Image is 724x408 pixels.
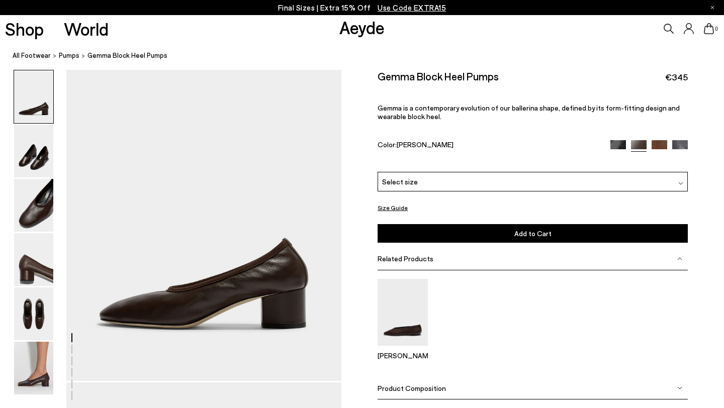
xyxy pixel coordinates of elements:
[378,384,446,392] span: Product Composition
[378,279,428,346] img: Kirsten Ballet Flats
[14,342,53,394] img: Gemma Block Heel Pumps - Image 6
[714,26,719,32] span: 0
[14,233,53,286] img: Gemma Block Heel Pumps - Image 4
[64,20,109,38] a: World
[678,181,683,186] img: svg%3E
[378,70,499,82] h2: Gemma Block Heel Pumps
[665,71,688,83] span: €345
[378,104,688,121] p: Gemma is a contemporary evolution of our ballerina shape, defined by its form-fitting design and ...
[59,51,79,59] span: Pumps
[339,17,385,38] a: Aeyde
[378,352,428,360] p: [PERSON_NAME]
[378,201,408,214] button: Size Guide
[14,70,53,123] img: Gemma Block Heel Pumps - Image 1
[382,176,418,187] span: Select size
[59,50,79,61] a: Pumps
[5,20,44,38] a: Shop
[13,50,51,61] a: All Footwear
[378,339,428,360] a: Kirsten Ballet Flats [PERSON_NAME]
[704,23,714,34] a: 0
[278,2,446,14] p: Final Sizes | Extra 15% Off
[378,140,600,152] div: Color:
[14,179,53,232] img: Gemma Block Heel Pumps - Image 3
[87,50,167,61] span: Gemma Block Heel Pumps
[397,140,454,149] span: [PERSON_NAME]
[677,386,682,391] img: svg%3E
[378,224,688,243] button: Add to Cart
[14,125,53,177] img: Gemma Block Heel Pumps - Image 2
[378,3,446,12] span: Navigate to /collections/ss25-final-sizes
[378,254,433,263] span: Related Products
[14,287,53,340] img: Gemma Block Heel Pumps - Image 5
[514,229,552,238] span: Add to Cart
[13,42,724,70] nav: breadcrumb
[677,256,682,261] img: svg%3E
